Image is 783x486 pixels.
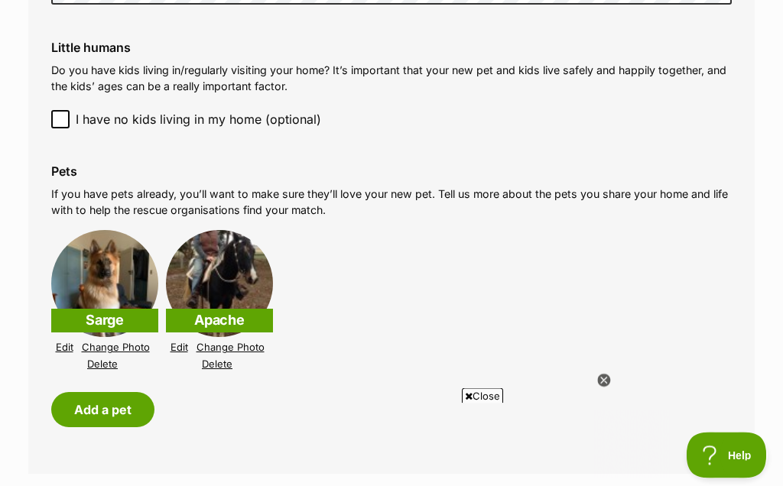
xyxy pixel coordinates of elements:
label: Little humans [51,41,732,55]
img: qm9zpn9leopvgirkjvbw.jpg [51,231,158,338]
a: Edit [171,342,188,354]
iframe: Help Scout Beacon - Open [687,433,768,478]
label: Pets [51,165,732,179]
a: Delete [87,359,118,371]
p: If you have pets already, you’ll want to make sure they’ll love your new pet. Tell us more about ... [51,186,732,219]
p: Sarge [51,309,158,333]
button: Add a pet [51,393,154,428]
img: lqt2mhpit4cgr9w7dejo.jpg [166,231,273,338]
span: I have no kids living in my home (optional) [76,111,321,129]
iframe: Advertisement [113,410,670,478]
a: Change Photo [197,342,265,354]
a: Edit [56,342,73,354]
a: Change Photo [82,342,150,354]
p: Apache [166,309,273,333]
p: Do you have kids living in/regularly visiting your home? It’s important that your new pet and kid... [51,63,732,96]
a: Delete [202,359,232,371]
